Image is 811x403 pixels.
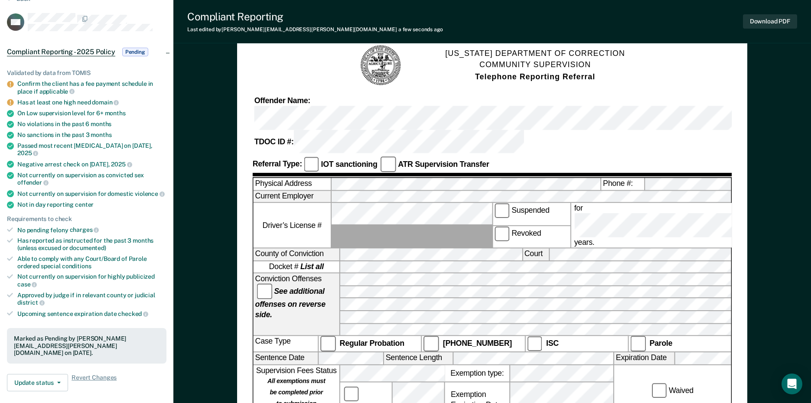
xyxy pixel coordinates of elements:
input: ATR Supervision Transfer [381,157,396,172]
input: [PHONE_NUMBER] [424,336,439,351]
div: Marked as Pending by [PERSON_NAME][EMAIL_ADDRESS][PERSON_NAME][DOMAIN_NAME] on [DATE]. [14,335,160,357]
label: Revoked [493,226,570,247]
div: Upcoming sentence expiration date [17,310,166,318]
strong: See additional offenses on reverse side. [255,287,326,319]
input: See additional offenses on reverse side. [257,284,272,299]
div: Open Intercom Messenger [782,374,802,394]
span: Compliant Reporting - 2025 Policy [7,48,115,56]
div: Has at least one high need domain [17,98,166,106]
label: Driver’s License # [254,203,331,247]
button: Download PDF [743,14,797,29]
strong: List all [300,263,324,271]
img: TN Seal [359,44,402,87]
div: Confirm the client has a fee payment schedule in place if applicable [17,80,166,95]
button: Update status [7,374,68,391]
div: Able to comply with any Court/Board of Parole ordered special [17,255,166,270]
span: violence [135,190,165,197]
span: district [17,299,45,306]
input: ISC [527,336,542,351]
div: Not currently on supervision for domestic [17,190,166,198]
span: months [91,131,111,138]
label: Waived [650,383,695,398]
label: Court [523,249,548,260]
strong: ATR Supervision Transfer [398,160,489,169]
label: Physical Address [254,178,331,190]
span: Revert Changes [72,374,117,391]
div: Not currently on supervision for highly publicized [17,273,166,288]
strong: Offender Name: [254,97,310,105]
div: Requirements to check [7,215,166,223]
label: Exemption type: [445,365,510,381]
div: On Low supervision level for 6+ [17,110,166,117]
span: months [105,110,126,117]
strong: Parole [649,339,672,348]
label: Suspended [493,203,570,225]
label: for years. [573,203,807,247]
strong: [PHONE_NUMBER] [443,339,512,348]
strong: ISC [546,339,559,348]
div: Compliant Reporting [187,10,443,23]
span: 2025 [111,161,132,168]
input: IOT sanctioning [304,157,319,172]
label: Expiration Date [614,352,674,364]
span: checked [118,310,148,317]
div: No violations in the past 6 [17,120,166,128]
span: a few seconds ago [398,26,443,32]
span: 2025 [17,149,38,156]
span: offender [17,179,49,186]
div: Case Type [254,336,318,351]
strong: TDOC ID #: [254,137,294,146]
span: conditions [62,263,91,270]
div: No pending felony [17,226,166,234]
div: Not currently on supervision as convicted sex [17,172,166,186]
input: Waived [651,383,667,398]
div: Passed most recent [MEDICAL_DATA] on [DATE], [17,142,166,157]
span: center [75,201,94,208]
strong: Telephone Reporting Referral [475,72,595,81]
strong: Regular Probation [340,339,404,348]
input: Revoked [495,226,510,241]
div: Approved by judge if in relevant county or judicial [17,292,166,306]
h1: [US_STATE] DEPARTMENT OF CORRECTION COMMUNITY SUPERVISION [445,48,625,83]
label: Phone #: [601,178,644,190]
span: months [91,120,111,127]
span: charges [70,226,99,233]
div: Validated by data from TOMIS [7,69,166,77]
div: Last edited by [PERSON_NAME][EMAIL_ADDRESS][PERSON_NAME][DOMAIN_NAME] [187,26,443,32]
div: Has reported as instructed for the past 3 months (unless excused or [17,237,166,252]
label: County of Conviction [254,249,339,260]
span: documented) [69,244,106,251]
strong: IOT sanctioning [321,160,378,169]
span: Docket # [269,262,324,272]
label: Current Employer [254,191,331,202]
strong: Referral Type: [253,160,302,169]
input: Regular Probation [320,336,335,351]
input: Arrearage [344,387,359,402]
input: for years. [574,214,805,237]
label: Sentence Date [254,352,318,364]
div: Negative arrest check on [DATE], [17,160,166,168]
label: Sentence Length [384,352,453,364]
div: Conviction Offenses [254,273,339,335]
span: case [17,281,37,288]
div: Not in day reporting [17,201,166,208]
input: Parole [630,336,645,351]
div: No sanctions in the past 3 [17,131,166,139]
span: Pending [122,48,148,56]
input: Suspended [495,203,510,218]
